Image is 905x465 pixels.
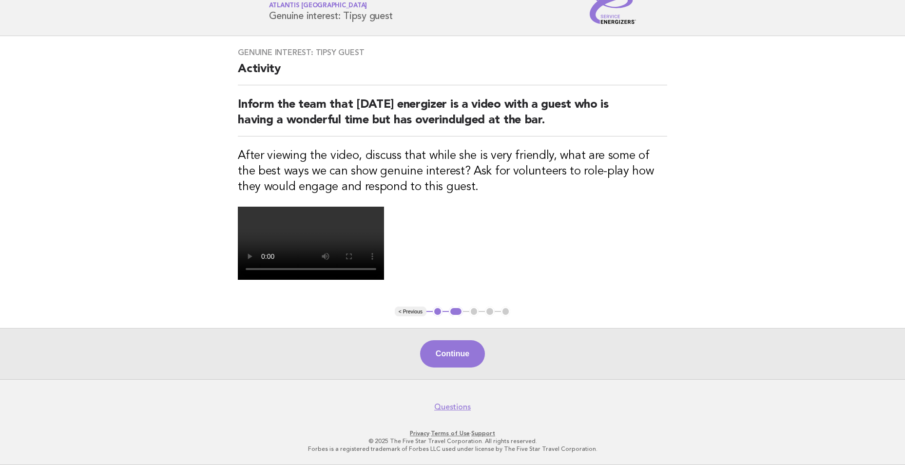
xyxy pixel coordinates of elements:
[154,445,751,453] p: Forbes is a registered trademark of Forbes LLC used under license by The Five Star Travel Corpora...
[420,340,485,368] button: Continue
[154,437,751,445] p: © 2025 The Five Star Travel Corporation. All rights reserved.
[269,3,367,9] span: Atlantis [GEOGRAPHIC_DATA]
[238,97,667,136] h2: Inform the team that [DATE] energizer is a video with a guest who is having a wonderful time but ...
[238,48,667,58] h3: Genuine interest: Tipsy guest
[431,430,470,437] a: Terms of Use
[434,402,471,412] a: Questions
[410,430,429,437] a: Privacy
[238,61,667,85] h2: Activity
[471,430,495,437] a: Support
[449,307,463,316] button: 2
[238,148,667,195] h3: After viewing the video, discuss that while she is very friendly, what are some of the best ways ...
[395,307,426,316] button: < Previous
[154,429,751,437] p: · ·
[433,307,443,316] button: 1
